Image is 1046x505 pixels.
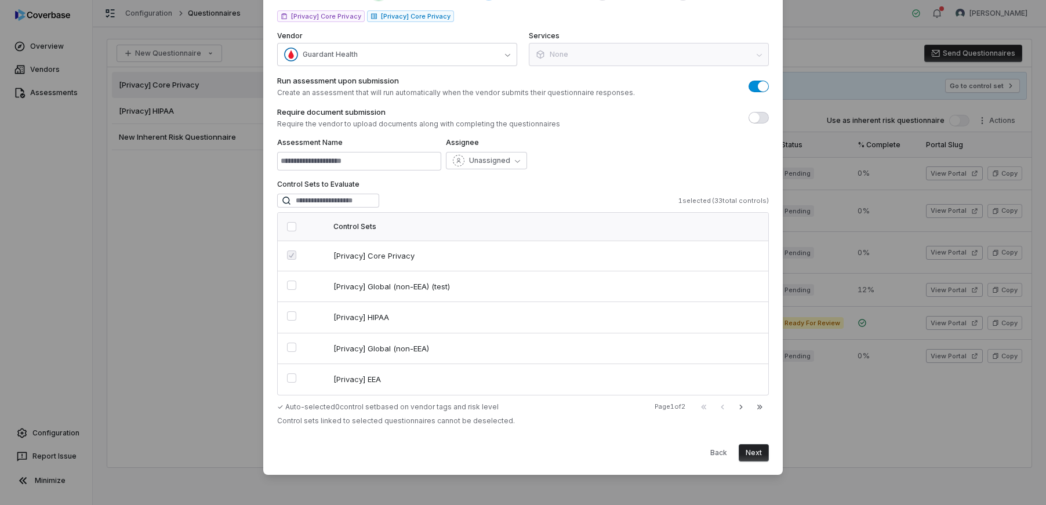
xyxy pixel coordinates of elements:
[277,107,560,117] label: Require document submission
[655,402,685,411] div: Page 1 of 2
[291,12,361,21] span: [Privacy] Core Privacy
[333,374,519,384] span: [Privacy] EEA
[469,156,510,165] span: Unassigned
[333,250,519,261] span: [Privacy] Core Privacy
[446,138,527,147] label: Assignee
[277,416,769,426] p: Control sets linked to selected questionnaires cannot be deselected.
[703,444,734,462] button: Back
[277,75,635,86] label: Run assessment upon submission
[277,31,517,41] label: Vendor
[277,402,499,412] div: ✓ Auto-selected 0 control set based on vendor tags and risk level
[712,197,769,205] span: ( 33 total controls)
[277,88,635,97] p: Create an assessment that will run automatically when the vendor submits their questionnaire resp...
[678,197,711,205] span: 1 selected
[529,31,769,41] label: Services
[381,12,451,21] span: [Privacy] Core Privacy
[333,222,759,231] div: Control Sets
[333,312,519,322] span: [Privacy] HIPAA
[277,138,441,147] label: Assessment Name
[333,343,519,354] span: [Privacy] Global (non-EEA)
[333,281,519,292] span: [Privacy] Global (non-EEA) (test)
[277,180,769,189] label: Control Sets to Evaluate
[277,43,517,66] button: https://guardanthealth.com/Guardant Health
[277,119,560,129] p: Require the vendor to upload documents along with completing the questionnaires
[739,444,769,462] button: Next
[298,50,358,59] p: Guardant Health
